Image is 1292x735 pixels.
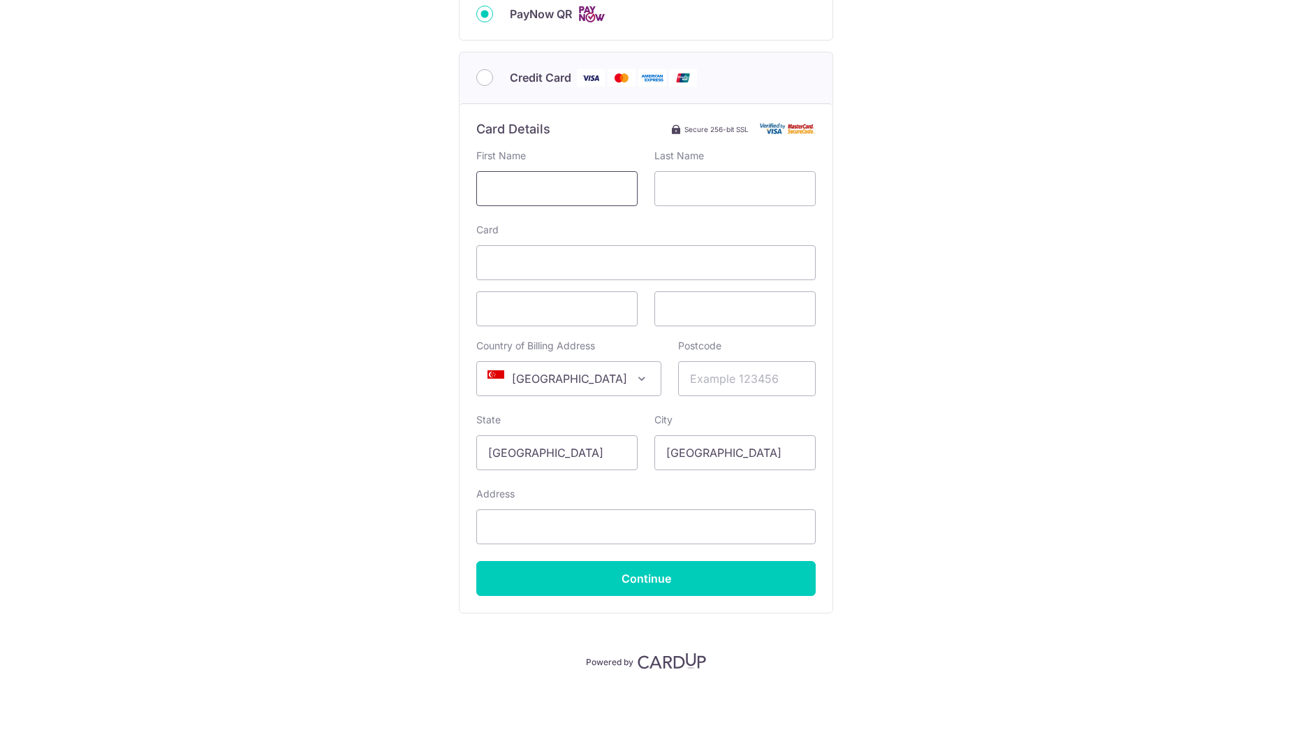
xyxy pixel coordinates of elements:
img: Visa [577,69,605,87]
span: Singapore [477,362,661,395]
label: City [654,413,673,427]
label: First Name [476,149,526,163]
label: Country of Billing Address [476,339,595,353]
img: Mastercard [608,69,636,87]
span: PayNow QR [510,6,572,22]
p: Powered by [586,654,633,668]
label: Card [476,223,499,237]
img: Union Pay [669,69,697,87]
input: Continue [476,561,816,596]
iframe: Secure card expiration date input frame [488,300,626,317]
span: Singapore [476,361,661,396]
img: Cards logo [578,6,605,23]
label: Address [476,487,515,501]
label: Postcode [678,339,721,353]
span: Secure 256-bit SSL [684,124,749,135]
iframe: Secure card security code input frame [666,300,804,317]
img: American Express [638,69,666,87]
img: Card secure [760,123,816,135]
iframe: Secure card number input frame [488,254,804,271]
input: Example 123456 [678,361,816,396]
img: CardUp [638,653,706,669]
h6: Card Details [476,121,550,138]
div: PayNow QR Cards logo [476,6,816,23]
label: State [476,413,501,427]
label: Last Name [654,149,704,163]
span: Credit Card [510,69,571,86]
div: Credit Card Visa Mastercard American Express Union Pay [476,69,816,87]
